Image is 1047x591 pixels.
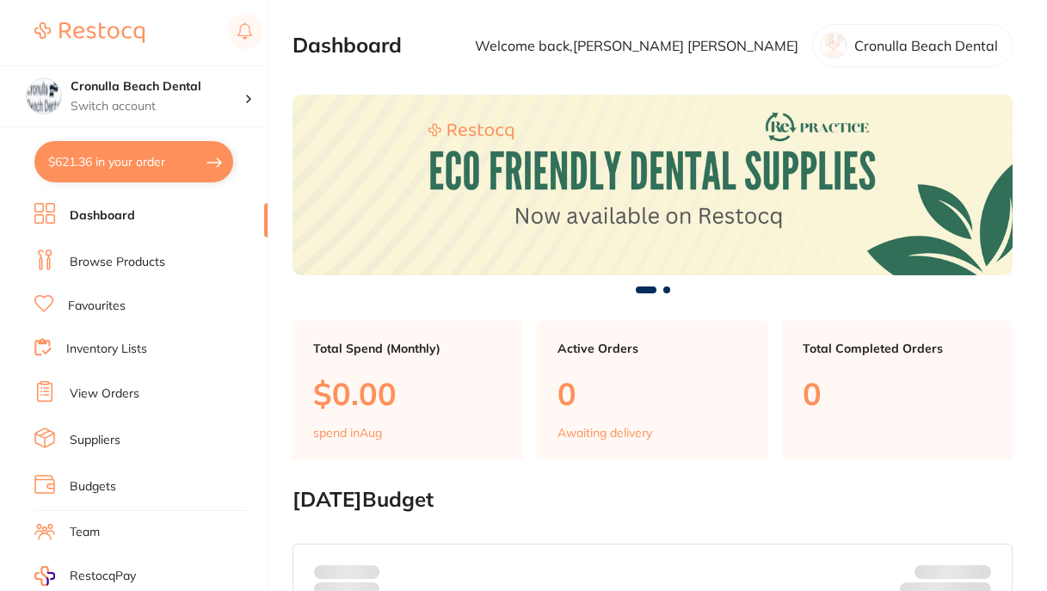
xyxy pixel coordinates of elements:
a: View Orders [70,385,139,403]
p: Awaiting delivery [557,426,652,440]
h2: [DATE] Budget [293,488,1013,512]
a: Dashboard [70,207,135,225]
p: spend in Aug [313,426,382,440]
img: Dashboard [293,95,1013,274]
button: $621.36 in your order [34,141,233,182]
a: Inventory Lists [66,341,147,358]
a: Favourites [68,298,126,315]
p: Total Completed Orders [803,342,992,355]
a: Active Orders0Awaiting delivery [537,321,767,460]
p: Active Orders [557,342,747,355]
img: RestocqPay [34,566,55,586]
p: 0 [803,376,992,411]
p: Welcome back, [PERSON_NAME] [PERSON_NAME] [475,38,798,53]
a: Suppliers [70,432,120,449]
p: $0.00 [313,376,502,411]
a: Browse Products [70,254,165,271]
p: Cronulla Beach Dental [854,38,998,53]
a: Restocq Logo [34,13,145,52]
h2: Dashboard [293,34,402,58]
img: Restocq Logo [34,22,145,43]
p: Total Spend (Monthly) [313,342,502,355]
p: Spent: [314,565,379,579]
p: 0 [557,376,747,411]
span: RestocqPay [70,568,136,585]
h4: Cronulla Beach Dental [71,78,244,95]
p: Switch account [71,98,244,115]
p: Budget: [915,565,991,579]
strong: $NaN [958,564,991,580]
img: Cronulla Beach Dental [27,79,61,114]
a: Team [70,524,100,541]
a: Total Completed Orders0 [782,321,1013,460]
a: Budgets [70,478,116,496]
strong: $0.00 [349,564,379,580]
a: RestocqPay [34,566,136,586]
a: Total Spend (Monthly)$0.00spend inAug [293,321,523,460]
